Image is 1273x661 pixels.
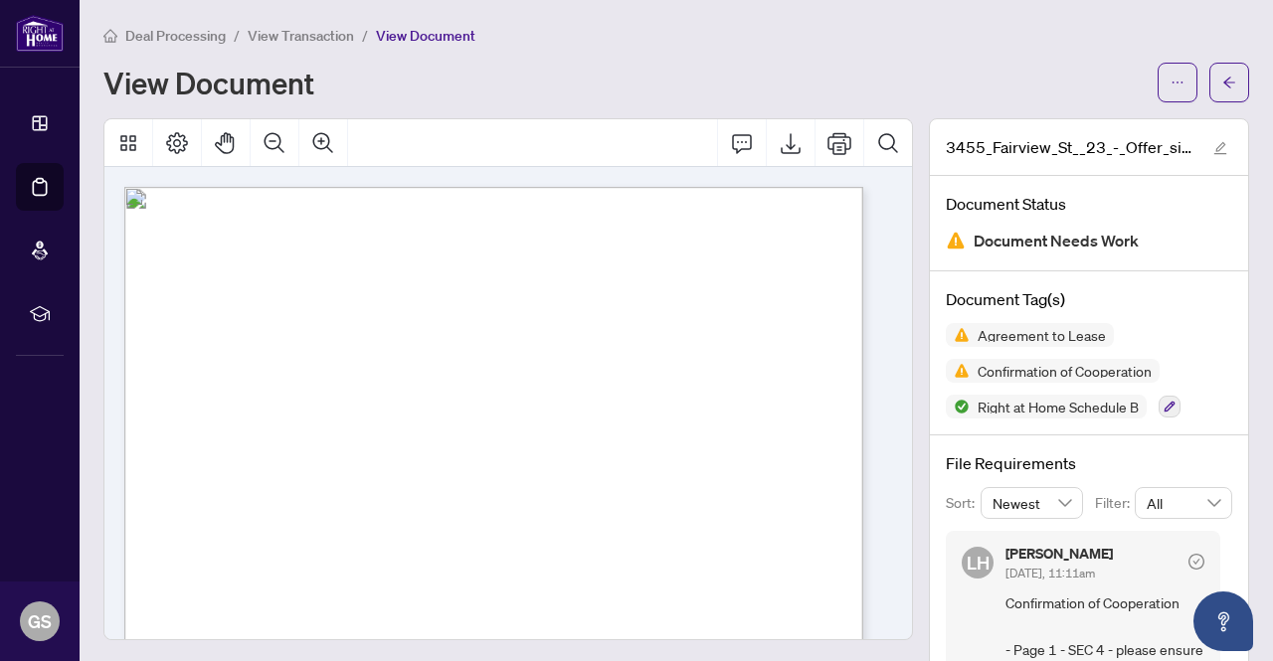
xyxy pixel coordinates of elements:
[946,192,1232,216] h4: Document Status
[362,24,368,47] li: /
[248,27,354,45] span: View Transaction
[1213,141,1227,155] span: edit
[946,395,970,418] img: Status Icon
[946,287,1232,311] h4: Document Tag(s)
[1222,76,1236,89] span: arrow-left
[1005,566,1095,580] span: [DATE], 11:11am
[1095,492,1135,514] p: Filter:
[970,400,1147,413] span: Right at Home Schedule B
[970,364,1160,378] span: Confirmation of Cooperation
[993,488,1072,518] span: Newest
[946,492,981,514] p: Sort:
[16,15,64,52] img: logo
[946,323,970,347] img: Status Icon
[946,231,966,250] img: Document Status
[1188,554,1204,570] span: check-circle
[1147,488,1220,518] span: All
[1193,591,1253,651] button: Open asap
[28,607,52,635] span: GS
[125,27,226,45] span: Deal Processing
[946,135,1194,159] span: 3455_Fairview_St__23_-_Offer_signback_FINAL.pdf
[103,67,314,98] h1: View Document
[376,27,475,45] span: View Document
[946,359,970,383] img: Status Icon
[103,29,117,43] span: home
[1005,547,1113,561] h5: [PERSON_NAME]
[967,549,990,577] span: LH
[234,24,240,47] li: /
[946,451,1232,475] h4: File Requirements
[970,328,1114,342] span: Agreement to Lease
[974,228,1139,254] span: Document Needs Work
[1171,76,1184,89] span: ellipsis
